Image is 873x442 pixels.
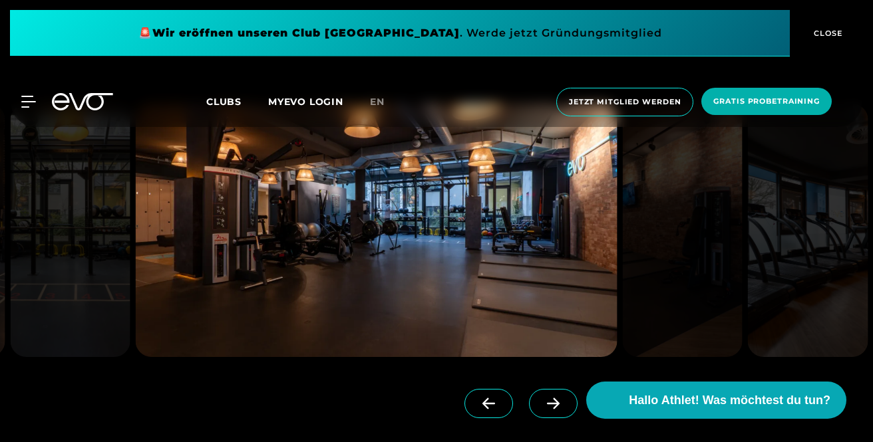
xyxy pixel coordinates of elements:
[370,94,401,110] a: en
[569,96,681,108] span: Jetzt Mitglied werden
[370,96,385,108] span: en
[10,104,130,357] img: evofitness
[622,104,743,357] img: evofitness
[810,27,843,39] span: CLOSE
[552,88,697,116] a: Jetzt Mitglied werden
[586,382,846,419] button: Hallo Athlet! Was möchtest du tun?
[697,88,836,116] a: Gratis Probetraining
[713,96,820,107] span: Gratis Probetraining
[136,104,617,357] img: evofitness
[790,10,863,56] button: CLOSE
[206,95,268,108] a: Clubs
[206,96,242,108] span: Clubs
[748,104,868,357] img: evofitness
[268,96,343,108] a: MYEVO LOGIN
[629,391,830,409] span: Hallo Athlet! Was möchtest du tun?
